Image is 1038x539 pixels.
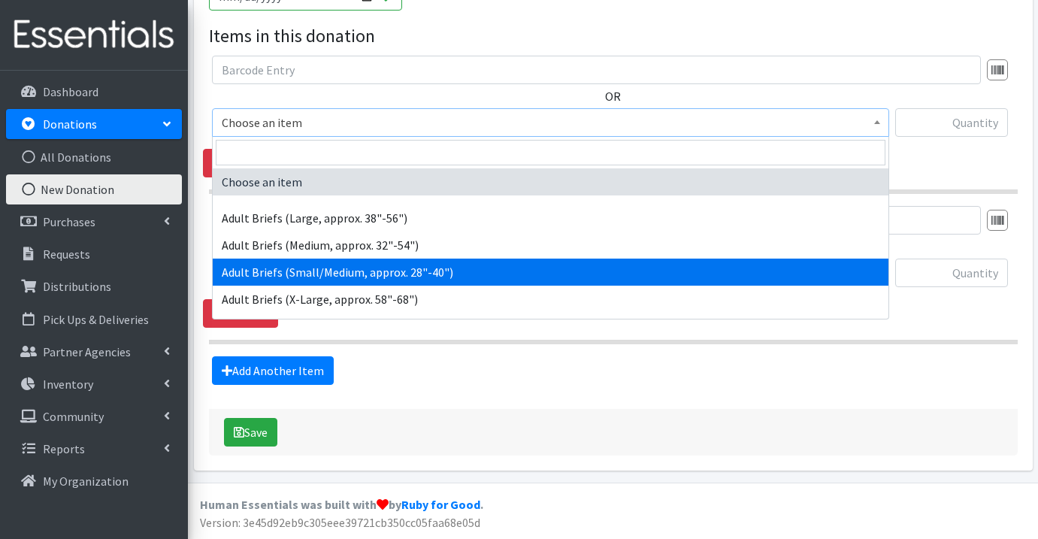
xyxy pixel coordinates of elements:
a: New Donation [6,174,182,204]
a: Remove [203,299,278,328]
a: Reports [6,434,182,464]
a: Remove [203,149,278,177]
a: Purchases [6,207,182,237]
p: Partner Agencies [43,344,131,359]
span: Choose an item [222,112,879,133]
label: OR [605,87,621,105]
p: Distributions [43,279,111,294]
button: Save [224,418,277,447]
p: Community [43,409,104,424]
li: Adult Briefs (Large, approx. 38"-56") [213,204,888,232]
li: Adult Briefs (Medium, approx. 32"-54") [213,232,888,259]
a: My Organization [6,466,182,496]
p: Inventory [43,377,93,392]
a: Pick Ups & Deliveries [6,304,182,335]
input: Quantity [895,108,1008,137]
li: Adult Briefs (X-Small, approx. 22"-28") [213,313,888,340]
a: Donations [6,109,182,139]
a: Partner Agencies [6,337,182,367]
p: Donations [43,117,97,132]
a: Ruby for Good [401,497,480,512]
li: Adult Briefs (X-Large, approx. 58"-68") [213,286,888,313]
li: Choose an item [213,168,888,195]
a: Distributions [6,271,182,301]
a: Inventory [6,369,182,399]
a: All Donations [6,142,182,172]
p: My Organization [43,474,129,489]
p: Pick Ups & Deliveries [43,312,149,327]
p: Purchases [43,214,95,229]
a: Dashboard [6,77,182,107]
a: Requests [6,239,182,269]
img: HumanEssentials [6,10,182,60]
li: Adult Briefs (Small/Medium, approx. 28"-40") [213,259,888,286]
strong: Human Essentials was built with by . [200,497,483,512]
input: Quantity [895,259,1008,287]
p: Dashboard [43,84,98,99]
input: Barcode Entry [212,56,981,84]
p: Reports [43,441,85,456]
legend: Items in this donation [209,23,1018,50]
span: Version: 3e45d92eb9c305eee39721cb350cc05faa68e05d [200,515,480,530]
a: Community [6,401,182,432]
p: Requests [43,247,90,262]
span: Choose an item [212,108,889,137]
a: Add Another Item [212,356,334,385]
